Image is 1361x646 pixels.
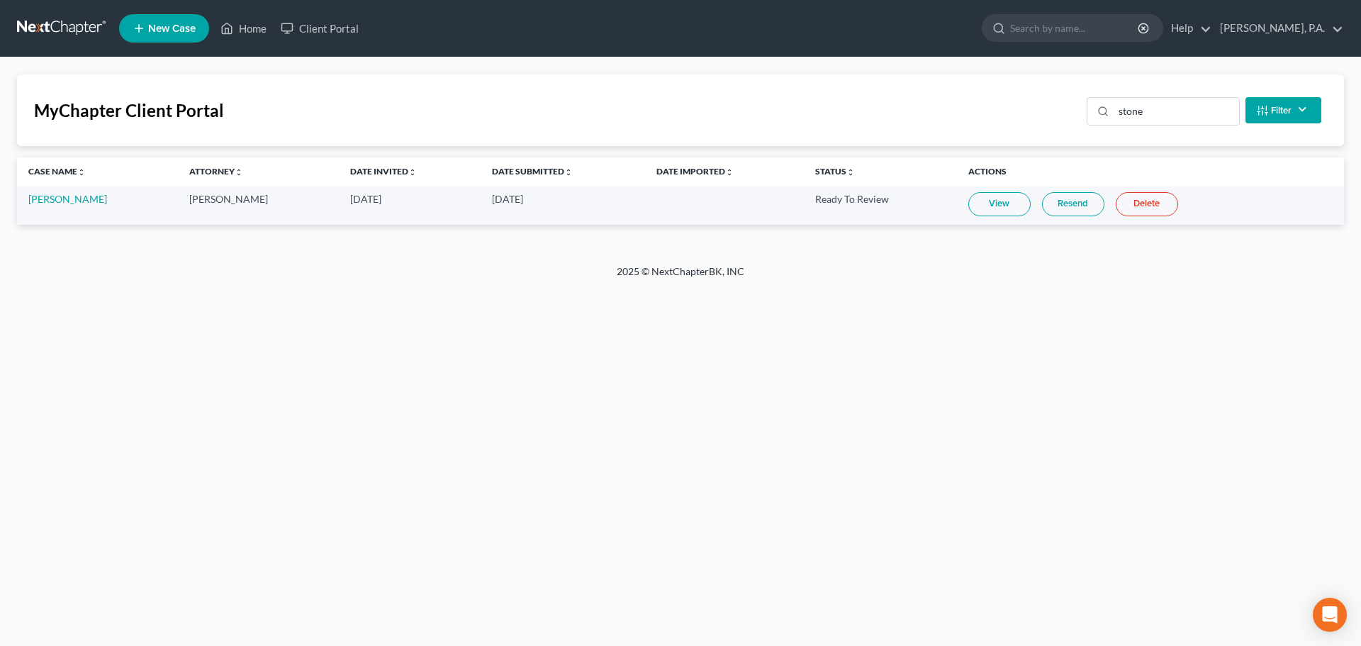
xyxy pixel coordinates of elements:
div: MyChapter Client Portal [34,99,224,122]
i: unfold_more [564,168,573,177]
span: New Case [148,23,196,34]
td: [PERSON_NAME] [178,186,339,225]
span: [DATE] [492,193,523,205]
a: [PERSON_NAME], P.A. [1213,16,1343,41]
a: Help [1164,16,1211,41]
i: unfold_more [725,168,734,177]
span: [DATE] [350,193,381,205]
input: Search... [1114,98,1239,125]
th: Actions [957,157,1344,186]
button: Filter [1245,97,1321,123]
a: Statusunfold_more [815,166,855,177]
a: Resend [1042,192,1104,216]
i: unfold_more [235,168,243,177]
a: Client Portal [274,16,366,41]
a: Home [213,16,274,41]
i: unfold_more [408,168,417,177]
a: Case Nameunfold_more [28,166,86,177]
input: Search by name... [1010,15,1140,41]
a: Date Invitedunfold_more [350,166,417,177]
a: Delete [1116,192,1178,216]
i: unfold_more [77,168,86,177]
a: View [968,192,1031,216]
a: Date Submittedunfold_more [492,166,573,177]
a: Date Importedunfold_more [656,166,734,177]
div: 2025 © NextChapterBK, INC [276,264,1085,290]
td: Ready To Review [804,186,957,225]
a: Attorneyunfold_more [189,166,243,177]
i: unfold_more [846,168,855,177]
a: [PERSON_NAME] [28,193,107,205]
div: Open Intercom Messenger [1313,598,1347,632]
